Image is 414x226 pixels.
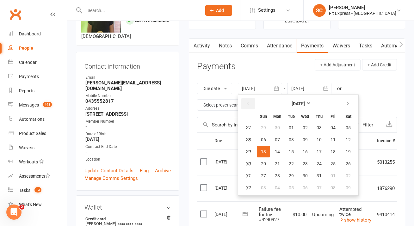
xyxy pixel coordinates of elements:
[326,170,340,181] button: 01
[19,102,39,107] div: Messages
[326,134,340,145] button: 11
[8,84,67,98] a: Reports
[271,158,284,169] button: 21
[339,217,371,223] a: show history
[346,137,351,142] span: 12
[315,59,361,70] button: + Add Adjustment
[326,182,340,193] button: 08
[85,131,171,137] div: Date of Birth
[246,185,251,191] em: 32
[271,134,284,145] button: 07
[285,182,298,193] button: 05
[257,158,270,169] button: 20
[374,149,398,175] td: 5013255
[246,125,251,131] em: 27
[317,185,322,190] span: 07
[236,39,263,53] a: Comms
[317,125,322,130] span: 03
[340,134,356,145] button: 12
[214,157,244,167] div: [DATE]
[19,188,30,193] div: Tasks
[299,182,312,193] button: 06
[257,134,270,145] button: 06
[19,74,39,79] div: Payments
[85,149,171,155] strong: -
[8,169,67,183] a: Assessments
[19,46,33,51] div: People
[85,93,171,99] div: Mobile Number
[316,114,323,119] small: Thursday
[8,198,67,212] a: What's New
[19,174,50,179] div: Assessments
[292,101,305,106] strong: [DATE]
[85,98,171,104] strong: 0435552817
[214,39,236,53] a: Notes
[340,158,356,169] button: 26
[275,137,280,142] span: 07
[261,185,266,190] span: 03
[346,125,351,130] span: 05
[83,6,197,15] input: Search...
[261,149,266,154] span: 13
[246,173,251,179] em: 31
[331,185,336,190] span: 08
[312,122,326,133] button: 03
[19,31,41,36] div: Dashboard
[331,173,336,178] span: 01
[340,182,356,193] button: 09
[303,137,308,142] span: 09
[340,170,356,181] button: 02
[214,183,244,193] div: [DATE]
[362,59,397,70] button: + Add Credit
[329,10,396,16] div: Fit Express - [GEOGRAPHIC_DATA]
[8,6,23,22] a: Clubworx
[285,134,298,145] button: 08
[19,202,42,207] div: What's New
[6,205,22,220] iframe: Intercom live chat
[271,122,284,133] button: 30
[8,98,67,112] a: Messages 498
[289,173,294,178] span: 29
[85,137,171,142] strong: [DATE]
[362,121,373,129] div: Filter
[289,137,294,142] span: 08
[43,102,52,107] span: 498
[8,55,67,70] a: Calendar
[8,155,67,169] a: Workouts
[275,125,280,130] span: 30
[303,185,308,190] span: 06
[299,158,312,169] button: 23
[19,131,46,136] div: Product Sales
[317,149,322,154] span: 17
[85,144,171,150] div: Contract End Date
[197,62,236,71] h3: Payments
[312,146,326,157] button: 17
[303,125,308,130] span: 02
[85,75,171,81] div: Email
[212,133,256,149] th: Due
[8,41,67,55] a: People
[301,114,309,119] small: Wednesday
[328,39,355,53] a: Waivers
[331,137,336,142] span: 11
[312,212,334,217] span: Upcoming
[303,173,308,178] span: 30
[246,137,251,143] em: 28
[8,70,67,84] a: Payments
[263,39,297,53] a: Attendance
[261,125,266,130] span: 29
[285,170,298,181] button: 29
[285,146,298,157] button: 15
[155,167,171,174] a: Archive
[299,122,312,133] button: 02
[303,149,308,154] span: 16
[355,39,377,53] a: Tasks
[312,182,326,193] button: 07
[84,167,133,174] a: Update Contact Details
[19,145,34,150] div: Waivers
[331,149,336,154] span: 18
[317,161,322,166] span: 24
[84,174,138,182] a: Manage Comms Settings
[299,170,312,181] button: 30
[140,167,149,174] a: Flag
